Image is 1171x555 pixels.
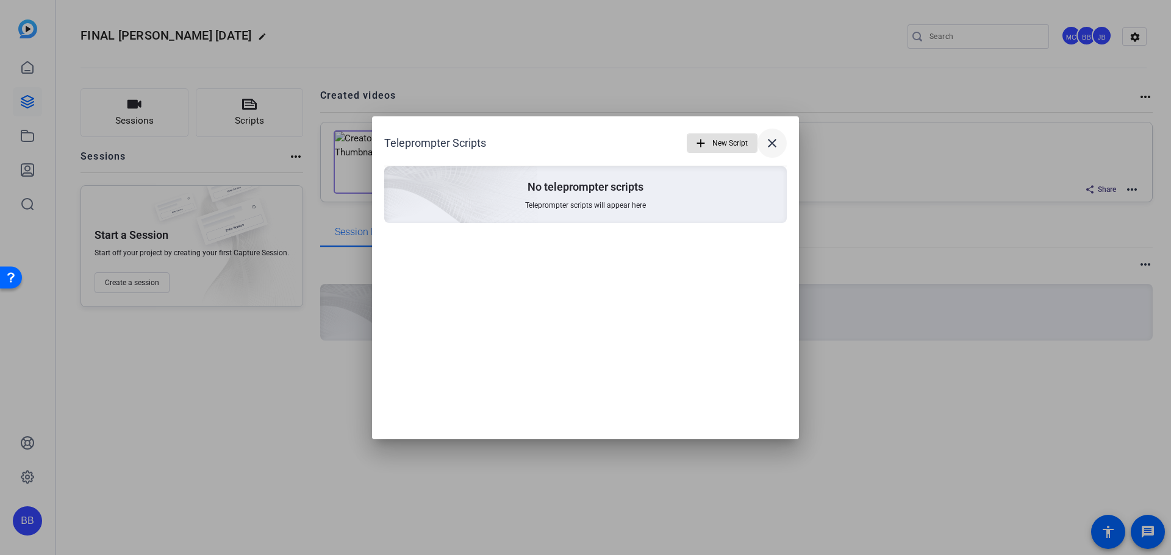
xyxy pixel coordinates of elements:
[765,136,779,150] mat-icon: close
[712,132,748,155] span: New Script
[384,136,486,150] h1: Teleprompter Scripts
[687,133,757,153] button: New Script
[525,200,646,210] span: Teleprompter scripts will appear here
[694,136,707,150] mat-icon: add
[248,46,539,310] img: embarkstudio-empty-session.png
[528,180,643,194] p: No teleprompter scripts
